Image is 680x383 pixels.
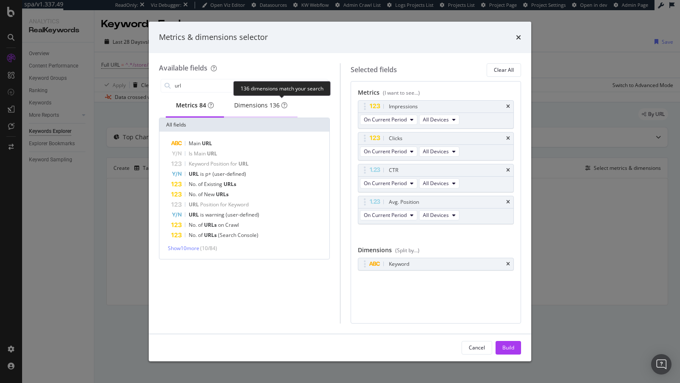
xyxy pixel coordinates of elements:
span: of [198,180,204,188]
span: for [220,201,228,208]
div: Available fields [159,63,207,73]
button: All Devices [419,115,459,125]
div: times [506,168,510,173]
div: brand label [199,101,206,110]
span: Keyword [189,160,210,167]
span: Console) [238,231,258,239]
div: Impressions [389,102,418,111]
span: (user-defined) [212,170,246,177]
div: times [506,200,510,205]
div: Metrics & dimensions selector [159,32,268,43]
span: (Search [218,231,238,239]
button: All Devices [419,210,459,220]
div: Keywordtimes [358,258,514,270]
span: of [198,191,204,198]
div: Dimensions [358,246,514,258]
span: is [200,211,205,218]
span: On Current Period [364,180,407,187]
div: Cancel [469,344,485,351]
div: Keyword [389,260,409,268]
button: On Current Period [360,210,417,220]
span: Keyword [228,201,249,208]
div: modal [149,22,531,361]
span: New [204,191,216,198]
div: brand label [269,101,280,110]
span: 136 [269,101,280,109]
button: Clear All [487,63,521,77]
span: URLs [204,231,218,239]
span: Show 10 more [168,245,199,252]
div: times [506,136,510,141]
span: (user-defined) [226,211,259,218]
button: On Current Period [360,115,417,125]
div: Dimensions [234,101,287,110]
div: Avg. PositiontimesOn Current PeriodAll Devices [358,196,514,224]
div: times [516,32,521,43]
span: warning [205,211,226,218]
span: URL [238,160,249,167]
span: Is [189,150,194,157]
div: times [506,262,510,267]
div: times [506,104,510,109]
div: Selected fields [351,65,397,75]
button: All Devices [419,146,459,157]
span: of [198,231,204,239]
div: Clicks [389,134,402,143]
span: Position [200,201,220,208]
span: p+ [205,170,212,177]
span: All Devices [423,148,449,155]
button: On Current Period [360,178,417,189]
div: (I want to see...) [383,89,420,96]
span: for [230,160,238,167]
span: No. [189,180,198,188]
div: CTR [389,166,398,175]
span: All Devices [423,116,449,123]
span: is [200,170,205,177]
span: On Current Period [364,211,407,219]
span: URLs [224,180,236,188]
span: URL [189,201,200,208]
div: ImpressionstimesOn Current PeriodAll Devices [358,100,514,129]
span: URL [202,140,212,147]
div: Build [502,344,514,351]
span: ( 10 / 84 ) [200,245,217,252]
span: On Current Period [364,116,407,123]
span: URLs [204,221,218,228]
div: Metrics [358,88,514,100]
div: All fields [159,118,329,132]
span: of [198,221,204,228]
div: 136 dimensions match your search [233,81,331,96]
button: Cancel [462,341,492,355]
input: Search by field name [174,79,315,92]
button: All Devices [419,178,459,189]
span: Existing [204,180,224,188]
span: No. [189,231,198,239]
div: CTRtimesOn Current PeriodAll Devices [358,164,514,192]
span: URL [207,150,217,157]
div: ClickstimesOn Current PeriodAll Devices [358,132,514,161]
button: Build [496,341,521,355]
span: On Current Period [364,148,407,155]
span: 84 [199,101,206,109]
span: Main [194,150,207,157]
span: Main [189,140,202,147]
span: All Devices [423,180,449,187]
div: Metrics [176,101,214,110]
div: Clear All [494,66,514,73]
span: URLs [216,191,229,198]
div: Avg. Position [389,198,419,206]
span: Position [210,160,230,167]
div: Open Intercom Messenger [651,354,671,375]
div: (Split by...) [395,247,419,254]
span: URL [189,211,200,218]
button: On Current Period [360,146,417,157]
span: No. [189,191,198,198]
span: No. [189,221,198,228]
span: URL [189,170,200,177]
span: on [218,221,225,228]
span: Crawl [225,221,239,228]
span: All Devices [423,211,449,219]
